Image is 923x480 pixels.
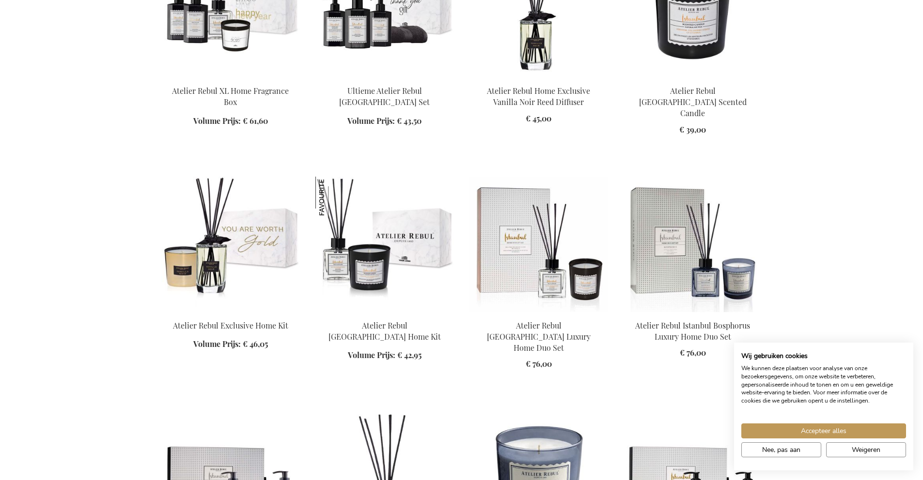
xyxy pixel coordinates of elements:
a: Atelier Rebul Istanbul Luxury Home Duo Set [469,308,608,317]
span: € 42,95 [397,350,422,360]
a: Atelier Rebul Istanbul Home Kit Atelier Rebul Istanbul Home Kit [315,308,454,317]
a: Ultieme Atelier Rebul [GEOGRAPHIC_DATA] Set [339,86,430,107]
a: Atelier Rebul [GEOGRAPHIC_DATA] Scented Candle [639,86,747,118]
a: Atelier Rebul Home Exclusive Vanilla Noir Reed Diffuser [487,86,590,107]
img: Atelier Rebul Istanbul Home Kit [315,177,357,218]
button: Alle cookies weigeren [826,442,906,457]
span: Volume Prijs: [193,116,241,126]
span: € 76,00 [526,359,552,369]
span: € 39,00 [679,124,706,135]
a: Atelier Rebul Istanbul Bosphorus Luxury Home Duo Set [635,320,750,342]
span: Volume Prijs: [348,350,395,360]
a: Volume Prijs: € 42,95 [348,350,422,361]
span: € 45,00 [526,113,551,123]
span: Volume Prijs: [347,116,395,126]
a: Ultieme Atelier Rebul Istanbul Set [315,74,454,83]
span: € 43,50 [397,116,422,126]
span: € 61,60 [243,116,268,126]
a: Volume Prijs: € 43,50 [347,116,422,127]
img: Atelier Rebul Istanbul Home Kit [315,177,454,312]
a: Atelier Rebul Exclusive Home Kit [161,308,300,317]
span: Weigeren [852,445,880,455]
span: € 46,05 [243,339,268,349]
a: Atelier Rebul XL Home Fragrance Box Atelier Rebul XL Home Fragrance Box [161,74,300,83]
span: € 76,00 [680,347,706,358]
button: Accepteer alle cookies [741,423,906,438]
a: Atelier Rebul [GEOGRAPHIC_DATA] Luxury Home Duo Set [487,320,591,353]
a: Atelier Rebul [GEOGRAPHIC_DATA] Home Kit [329,320,441,342]
span: Volume Prijs: [193,339,241,349]
span: Nee, pas aan [762,445,800,455]
a: Atelier Rebul Istanbul Scented Candle [624,74,762,83]
span: Accepteer alles [801,426,846,436]
a: Atelier Rebul Home Exclusive Vanilla Noir Diffuser [469,74,608,83]
a: Atelier Rebul XL Home Fragrance Box [172,86,289,107]
h2: Wij gebruiken cookies [741,352,906,360]
img: Atelier Rebul Istanbul Bosphorus Luxury Home Duo Set [624,177,762,312]
img: Atelier Rebul Exclusive Home Kit [161,177,300,312]
img: Atelier Rebul Istanbul Luxury Home Duo Set [469,177,608,312]
a: Volume Prijs: € 46,05 [193,339,268,350]
button: Pas cookie voorkeuren aan [741,442,821,457]
p: We kunnen deze plaatsen voor analyse van onze bezoekersgegevens, om onze website te verbeteren, g... [741,364,906,405]
a: Volume Prijs: € 61,60 [193,116,268,127]
a: Atelier Rebul Exclusive Home Kit [173,320,288,330]
a: Atelier Rebul Istanbul Bosphorus Luxury Home Duo Set [624,308,762,317]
